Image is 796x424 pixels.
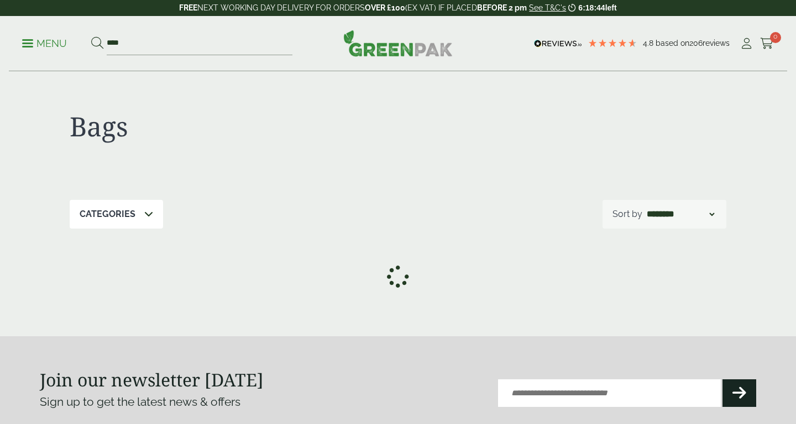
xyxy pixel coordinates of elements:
[179,3,197,12] strong: FREE
[70,110,398,142] h1: Bags
[578,3,605,12] span: 6:18:44
[80,208,135,221] p: Categories
[40,393,362,411] p: Sign up to get the latest news & offers
[760,38,774,49] i: Cart
[645,208,716,221] select: Shop order
[605,3,617,12] span: left
[343,30,453,56] img: GreenPak Supplies
[534,40,582,47] img: REVIEWS.io
[477,3,527,12] strong: BEFORE 2 pm
[656,39,689,47] span: Based on
[643,39,656,47] span: 4.8
[689,39,703,47] span: 206
[22,37,67,48] a: Menu
[740,38,753,49] i: My Account
[760,35,774,52] a: 0
[529,3,566,12] a: See T&C's
[703,39,730,47] span: reviews
[40,368,264,391] strong: Join our newsletter [DATE]
[588,38,637,48] div: 4.79 Stars
[612,208,642,221] p: Sort by
[22,37,67,50] p: Menu
[770,32,781,43] span: 0
[365,3,405,12] strong: OVER £100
